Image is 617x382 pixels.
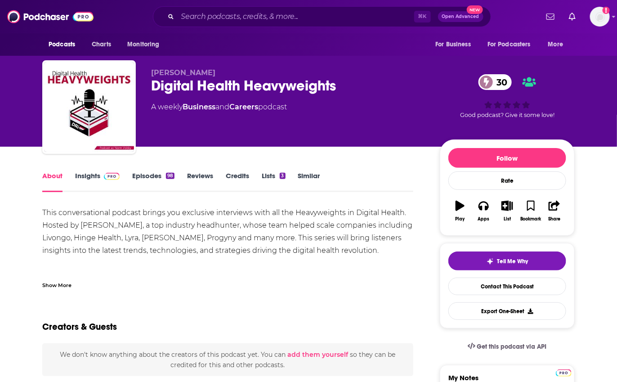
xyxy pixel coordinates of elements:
[187,171,213,192] a: Reviews
[75,171,120,192] a: InsightsPodchaser Pro
[215,103,229,111] span: and
[298,171,320,192] a: Similar
[497,258,528,265] span: Tell Me Why
[42,36,87,53] button: open menu
[435,38,471,51] span: For Business
[49,38,75,51] span: Podcasts
[467,5,483,14] span: New
[183,103,215,111] a: Business
[487,258,494,265] img: tell me why sparkle
[543,9,558,24] a: Show notifications dropdown
[448,302,566,320] button: Export One-Sheet
[590,7,610,27] img: User Profile
[7,8,94,25] img: Podchaser - Follow, Share and Rate Podcasts
[226,171,249,192] a: Credits
[42,171,63,192] a: About
[44,62,134,152] img: Digital Health Heavyweights
[229,103,258,111] a: Careers
[440,68,575,124] div: 30Good podcast? Give it some love!
[448,171,566,190] div: Rate
[456,216,465,222] div: Play
[448,195,472,227] button: Play
[442,14,479,19] span: Open Advanced
[519,195,542,227] button: Bookmark
[438,11,483,22] button: Open AdvancedNew
[127,38,159,51] span: Monitoring
[42,321,117,333] h2: Creators & Guests
[548,216,560,222] div: Share
[472,195,495,227] button: Apps
[262,171,285,192] a: Lists3
[132,171,174,192] a: Episodes98
[448,252,566,270] button: tell me why sparkleTell Me Why
[482,36,544,53] button: open menu
[151,102,287,112] div: A weekly podcast
[556,368,572,377] a: Pro website
[590,7,610,27] span: Logged in as saraatspark
[287,351,348,358] button: add them yourself
[461,336,554,358] a: Get this podcast via API
[542,36,575,53] button: open menu
[590,7,610,27] button: Show profile menu
[543,195,566,227] button: Share
[448,278,566,295] a: Contact This Podcast
[104,173,120,180] img: Podchaser Pro
[477,343,547,351] span: Get this podcast via API
[429,36,482,53] button: open menu
[60,351,395,369] span: We don't know anything about the creators of this podcast yet . You can so they can be credited f...
[556,369,572,377] img: Podchaser Pro
[178,9,414,24] input: Search podcasts, credits, & more...
[478,216,490,222] div: Apps
[487,74,512,90] span: 30
[121,36,171,53] button: open menu
[487,38,531,51] span: For Podcasters
[496,195,519,227] button: List
[280,173,285,179] div: 3
[153,6,491,27] div: Search podcasts, credits, & more...
[86,36,116,53] a: Charts
[92,38,111,51] span: Charts
[460,112,554,118] span: Good podcast? Give it some love!
[414,11,431,22] span: ⌘ K
[166,173,174,179] div: 98
[548,38,563,51] span: More
[565,9,579,24] a: Show notifications dropdown
[603,7,610,14] svg: Add a profile image
[504,216,511,222] div: List
[478,74,512,90] a: 30
[520,216,541,222] div: Bookmark
[448,148,566,168] button: Follow
[151,68,215,77] span: [PERSON_NAME]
